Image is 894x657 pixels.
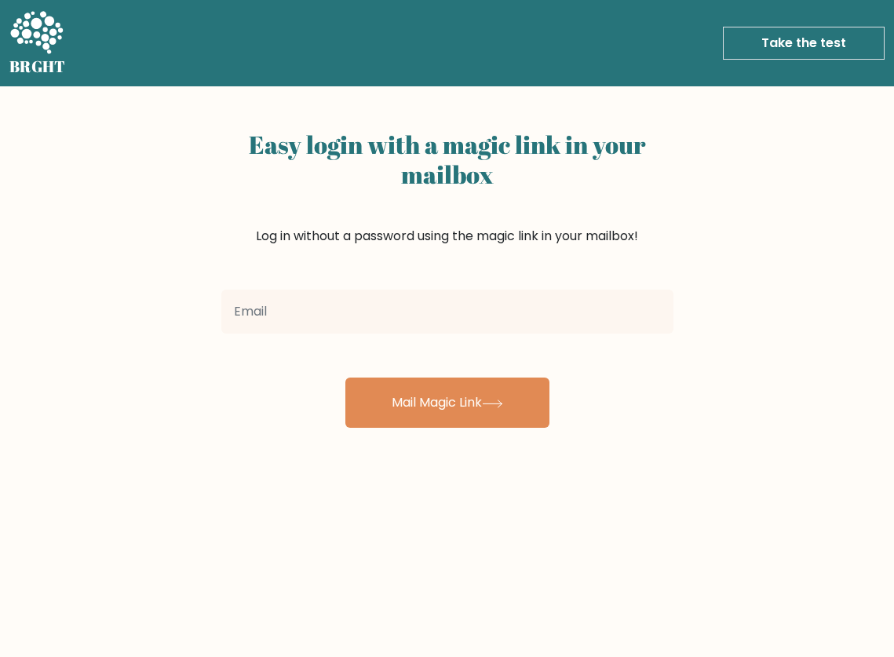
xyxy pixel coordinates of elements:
input: Email [221,290,673,334]
button: Mail Magic Link [345,378,549,428]
div: Log in without a password using the magic link in your mailbox! [221,124,673,283]
a: Take the test [723,27,885,60]
a: BRGHT [9,6,66,80]
h5: BRGHT [9,57,66,76]
h2: Easy login with a magic link in your mailbox [221,130,673,189]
